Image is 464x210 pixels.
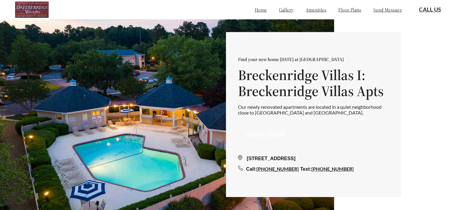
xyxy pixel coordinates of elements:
[246,166,257,172] span: Call:
[411,3,449,17] button: Call Us
[15,2,49,18] img: logo.png
[338,7,361,13] a: floor plans
[311,166,354,172] a: [PHONE_NUMBER]
[238,56,389,62] p: Find your new home [DATE] at [GEOGRAPHIC_DATA]
[238,104,389,115] p: Our newly renovated apartments are located in a quiet neighborhood close to [GEOGRAPHIC_DATA] and...
[255,7,267,13] a: home
[246,131,285,138] a: Get in touch
[279,7,294,13] a: gallery
[300,166,311,172] span: Text:
[256,166,299,172] a: [PHONE_NUMBER]
[306,7,327,13] a: amenities
[238,155,389,162] div: [STREET_ADDRESS]
[238,67,389,99] h1: Breckenridge Villas I: Breckenridge Villas Apts
[238,128,293,141] button: Get in touch
[373,7,402,13] a: send message
[419,6,441,13] a: Call Us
